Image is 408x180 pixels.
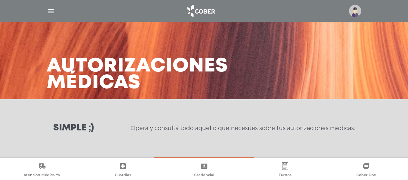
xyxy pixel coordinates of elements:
a: Guardias [82,162,163,179]
img: profile-placeholder.svg [349,5,361,17]
span: Credencial [194,173,214,178]
a: Credencial [164,162,244,179]
span: Guardias [115,173,131,178]
h3: Autorizaciones médicas [47,58,228,91]
h3: Simple ;) [53,124,94,133]
span: Turnos [279,173,292,178]
a: Turnos [244,162,325,179]
a: Cober Doc [326,162,407,179]
a: Atención Médica Ya [1,162,82,179]
p: Operá y consultá todo aquello que necesites sobre tus autorizaciones médicas. [131,124,355,132]
span: Atención Médica Ya [24,173,60,178]
span: Cober Doc [356,173,376,178]
img: Cober_menu-lines-white.svg [47,7,55,15]
img: logo_cober_home-white.png [184,3,218,19]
